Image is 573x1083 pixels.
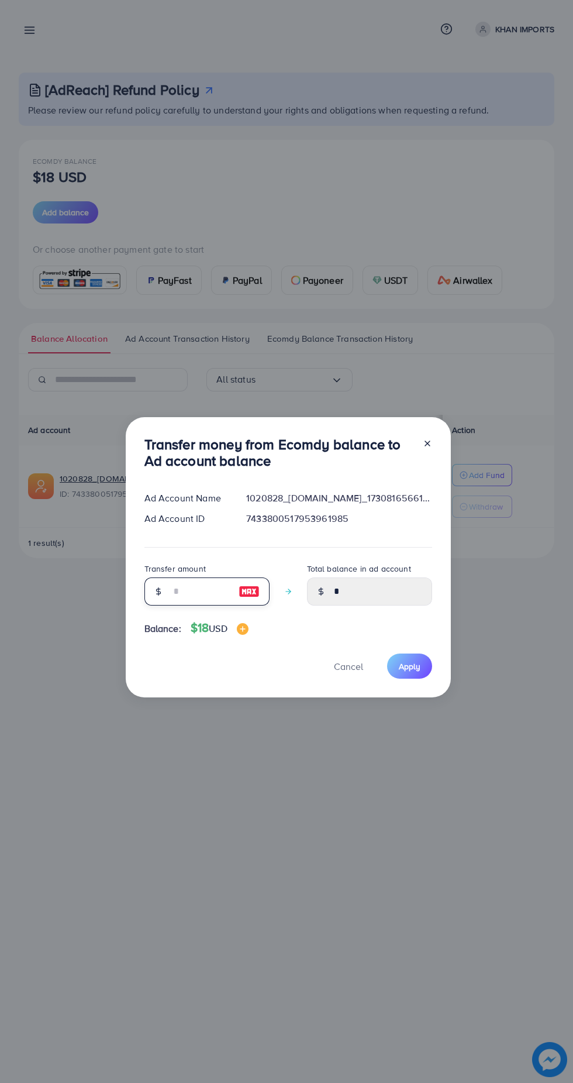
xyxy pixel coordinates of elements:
label: Total balance in ad account [307,563,411,575]
div: Ad Account Name [135,491,237,505]
div: 7433800517953961985 [237,512,441,525]
button: Apply [387,654,432,679]
span: USD [209,622,227,635]
span: Apply [399,661,420,672]
button: Cancel [319,654,378,679]
div: 1020828_[DOMAIN_NAME]_1730816566166 [237,491,441,505]
span: Cancel [334,660,363,673]
img: image [237,623,248,635]
h4: $18 [191,621,248,635]
span: Balance: [144,622,181,635]
img: image [239,585,260,599]
label: Transfer amount [144,563,206,575]
div: Ad Account ID [135,512,237,525]
h3: Transfer money from Ecomdy balance to Ad account balance [144,436,413,470]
